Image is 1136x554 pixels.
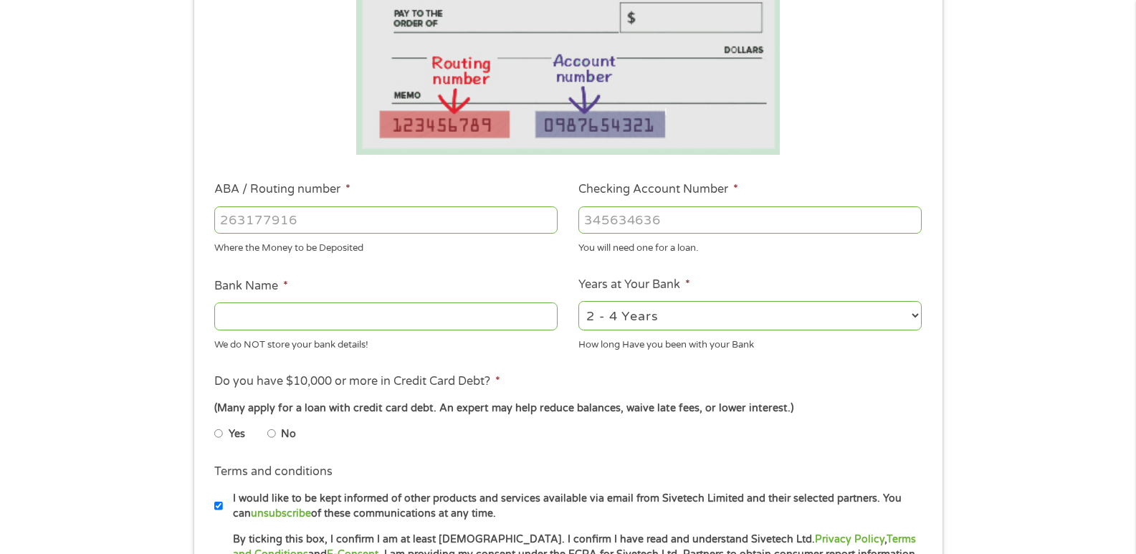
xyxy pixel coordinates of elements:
div: We do NOT store your bank details! [214,333,558,352]
label: ABA / Routing number [214,182,350,197]
label: I would like to be kept informed of other products and services available via email from Sivetech... [223,491,926,522]
label: Yes [229,426,245,442]
label: Checking Account Number [578,182,738,197]
label: No [281,426,296,442]
div: Where the Money to be Deposited [214,237,558,256]
div: How long Have you been with your Bank [578,333,922,352]
label: Terms and conditions [214,464,333,479]
label: Do you have $10,000 or more in Credit Card Debt? [214,374,500,389]
div: (Many apply for a loan with credit card debt. An expert may help reduce balances, waive late fees... [214,401,921,416]
div: You will need one for a loan. [578,237,922,256]
a: Privacy Policy [815,533,884,545]
label: Years at Your Bank [578,277,690,292]
a: unsubscribe [251,507,311,520]
label: Bank Name [214,279,288,294]
input: 345634636 [578,206,922,234]
input: 263177916 [214,206,558,234]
